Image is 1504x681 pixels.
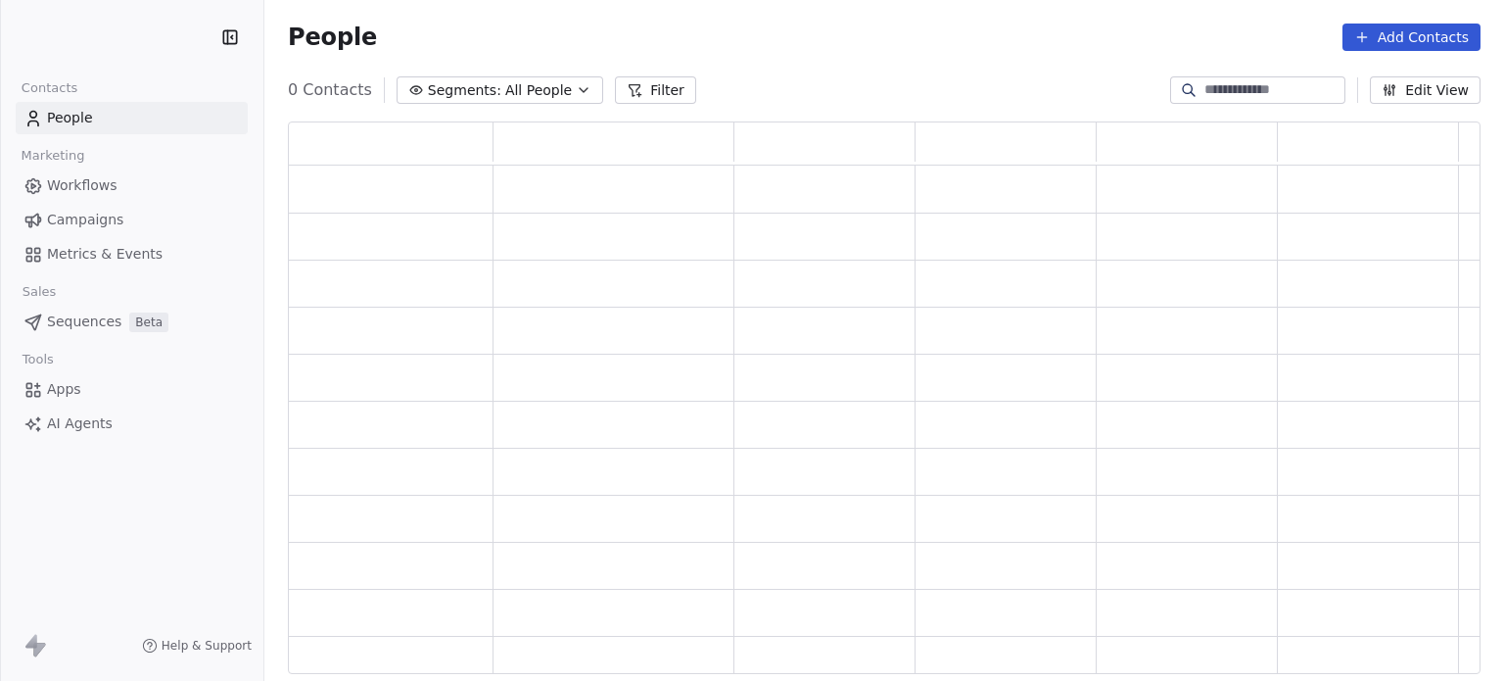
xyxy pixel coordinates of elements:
span: Marketing [13,141,93,170]
span: Workflows [47,175,117,196]
span: People [47,108,93,128]
button: Add Contacts [1342,24,1480,51]
a: People [16,102,248,134]
span: Metrics & Events [47,244,163,265]
span: 0 Contacts [288,78,372,102]
span: Sales [14,277,65,307]
span: All People [505,80,572,101]
button: Filter [615,76,696,104]
span: Contacts [13,73,86,103]
span: Campaigns [47,210,123,230]
span: AI Agents [47,413,113,434]
a: Apps [16,373,248,406]
span: Segments: [428,80,501,101]
button: Edit View [1370,76,1480,104]
span: Help & Support [162,638,252,654]
a: Workflows [16,170,248,202]
span: Sequences [47,312,121,332]
span: People [288,23,377,52]
span: Apps [47,379,81,400]
span: Tools [14,345,62,374]
a: Metrics & Events [16,238,248,270]
a: AI Agents [16,408,248,440]
a: Campaigns [16,204,248,236]
span: Beta [129,313,168,332]
a: Help & Support [142,638,252,654]
a: SequencesBeta [16,306,248,338]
